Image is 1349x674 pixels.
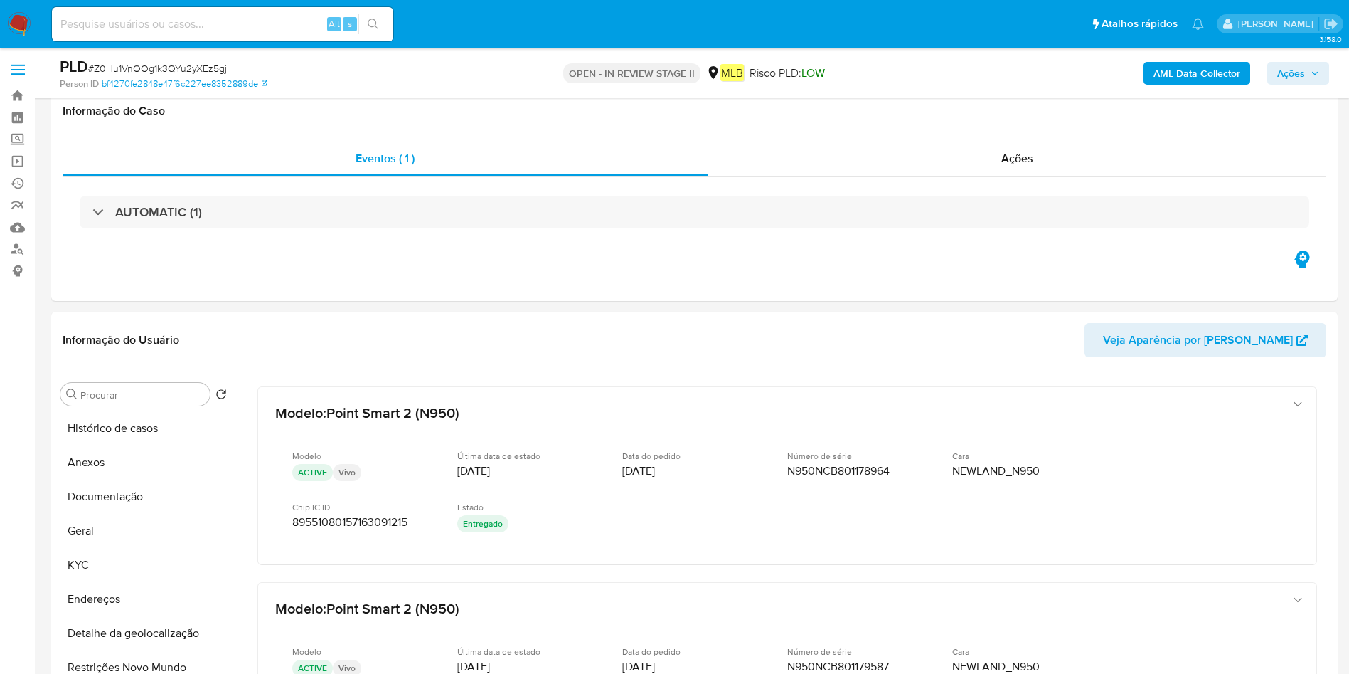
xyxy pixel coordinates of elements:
p: juliane.miranda@mercadolivre.com [1238,17,1318,31]
span: Atalhos rápidos [1102,16,1178,31]
button: Detalhe da geolocalização [55,616,233,651]
span: LOW [801,65,825,81]
h3: AUTOMATIC (1) [115,204,202,220]
button: Retornar ao pedido padrão [215,389,227,404]
span: Risco PLD: [750,65,825,81]
button: Veja Aparência por [PERSON_NAME] [1084,323,1326,357]
a: bf4270fe2848e47f6c227ee8352889de [102,78,267,90]
em: MLB [720,64,744,81]
button: Histórico de casos [55,411,233,446]
h1: Informação do Usuário [63,333,179,347]
button: Geral [55,514,233,548]
button: Procurar [66,389,78,400]
b: Person ID [60,78,99,90]
button: search-icon [358,14,388,34]
span: # Z0Hu1VnOOg1k3QYu2yXEz5gj [88,61,227,75]
span: s [348,17,352,31]
button: KYC [55,548,233,582]
span: Veja Aparência por [PERSON_NAME] [1103,323,1293,357]
span: Alt [329,17,340,31]
a: Sair [1323,16,1338,31]
input: Pesquise usuários ou casos... [52,15,393,33]
span: Ações [1001,150,1033,167]
p: OPEN - IN REVIEW STAGE II [563,63,700,83]
button: AML Data Collector [1143,62,1250,85]
div: AUTOMATIC (1) [80,196,1309,228]
button: Endereços [55,582,233,616]
b: PLD [60,55,88,78]
span: Ações [1277,62,1305,85]
button: Ações [1267,62,1329,85]
button: Anexos [55,446,233,480]
span: Eventos ( 1 ) [356,150,415,167]
h1: Informação do Caso [63,104,1326,118]
input: Procurar [80,389,204,401]
a: Notificações [1192,18,1204,30]
button: Documentação [55,480,233,514]
b: AML Data Collector [1153,62,1240,85]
